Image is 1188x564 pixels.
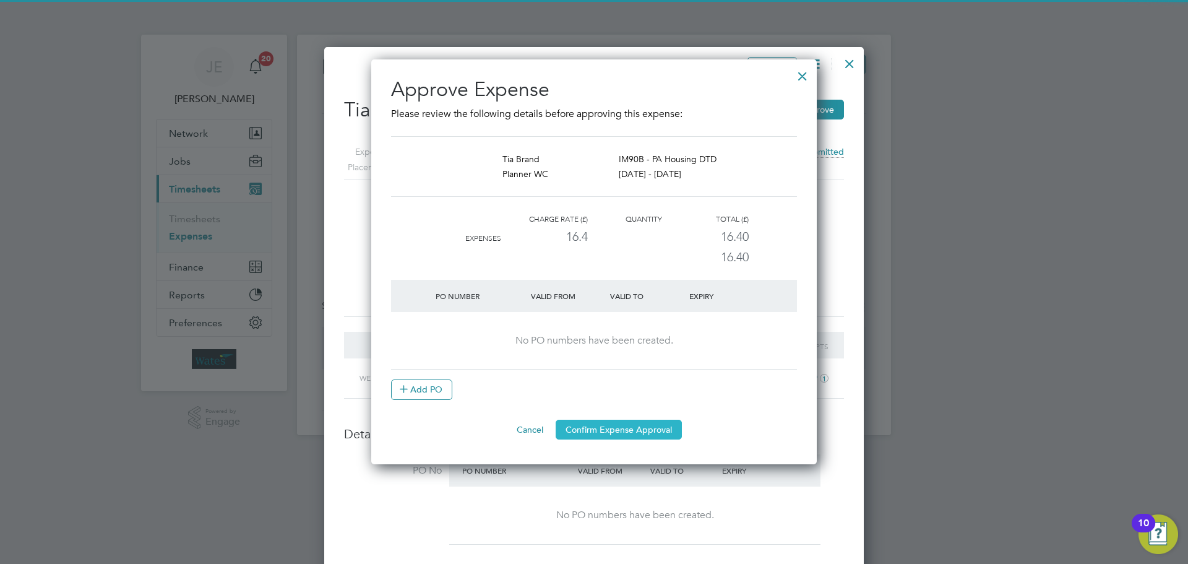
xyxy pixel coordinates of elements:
p: Please review the following details before approving this expense: [391,106,797,121]
div: Valid From [575,459,647,482]
button: Cancel [507,420,553,440]
div: Charge rate (£) [501,212,588,227]
button: Confirm Expense Approval [556,420,682,440]
div: PO Number [459,459,575,482]
span: Wed [359,373,376,383]
button: Add PO [391,380,452,399]
span: Expenses [465,234,501,243]
label: PO No [344,464,442,477]
div: 10 [1138,523,1149,539]
label: Expense ID [329,144,400,160]
span: Submitted [803,146,844,158]
i: 1 [820,374,829,383]
div: Total (£) [662,212,749,227]
h2: Tia Brand's Expense: [344,97,844,123]
div: Valid To [647,459,720,482]
button: Unfollow [747,57,797,73]
div: 16.4 [501,227,588,247]
div: Expiry [719,459,791,482]
label: Placement ID [329,160,400,175]
div: Valid To [607,285,686,307]
span: IM90B - PA Housing DTD [619,154,717,165]
button: Open Resource Center, 10 new notifications [1138,514,1178,554]
h2: Approve Expense [391,77,797,103]
h3: Details [344,426,844,442]
div: Quantity [588,212,662,227]
div: Expiry [686,285,765,307]
div: No PO numbers have been created. [462,509,808,522]
div: PO Number [433,285,528,307]
span: 16.40 [721,249,749,264]
span: [DATE] - [DATE] [619,168,681,180]
button: Approve [790,100,844,119]
div: 16.40 [662,227,749,247]
div: No PO numbers have been created. [403,334,785,347]
span: Planner WC [502,168,548,180]
div: Valid From [528,285,607,307]
span: Tia Brand [502,154,540,165]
